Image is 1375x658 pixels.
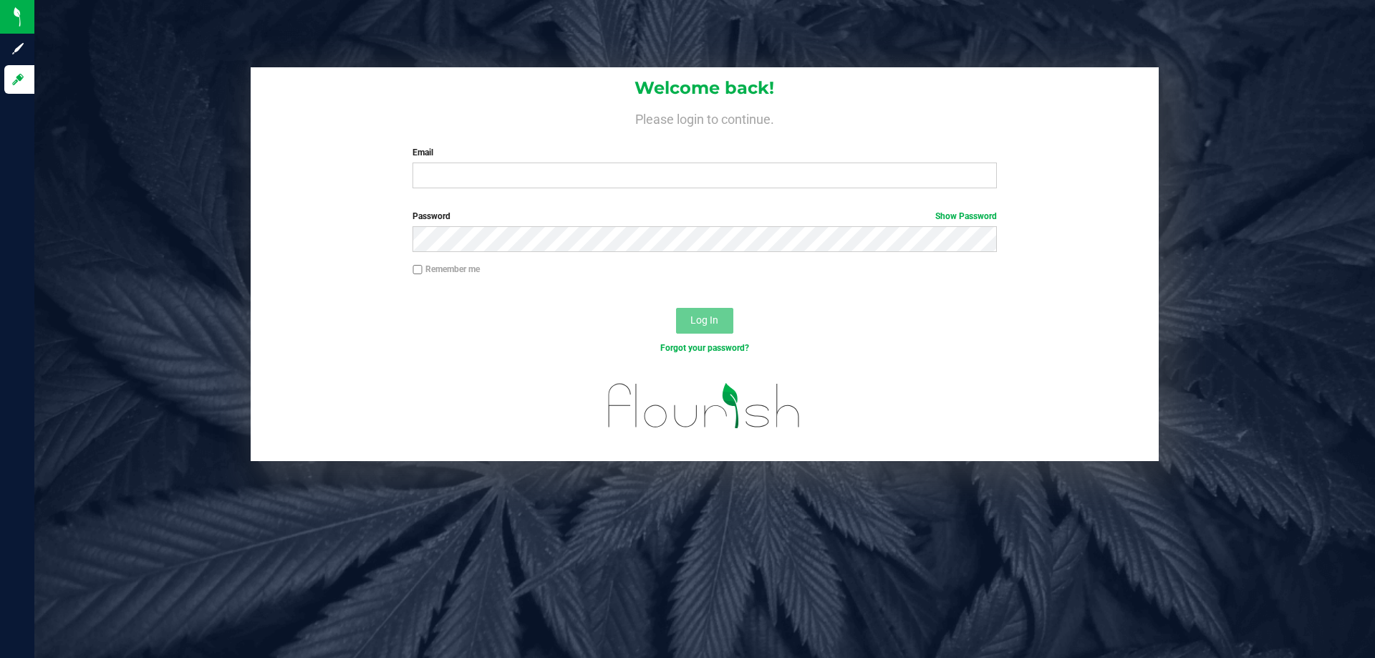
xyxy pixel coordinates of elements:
[412,146,996,159] label: Email
[690,314,718,326] span: Log In
[412,211,450,221] span: Password
[412,265,423,275] input: Remember me
[660,343,749,353] a: Forgot your password?
[412,263,480,276] label: Remember me
[591,369,818,442] img: flourish_logo.svg
[935,211,997,221] a: Show Password
[11,72,25,87] inline-svg: Log in
[251,79,1159,97] h1: Welcome back!
[11,42,25,56] inline-svg: Sign up
[676,308,733,334] button: Log In
[251,109,1159,126] h4: Please login to continue.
